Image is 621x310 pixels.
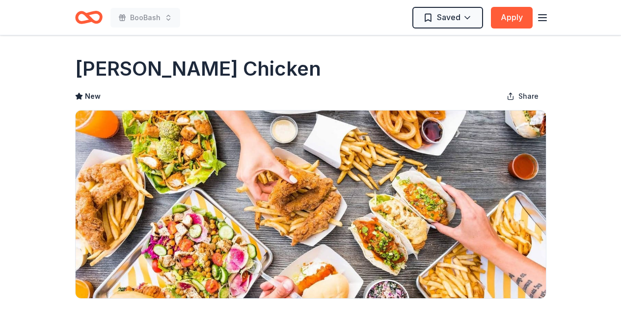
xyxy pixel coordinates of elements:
span: BooBash [130,12,161,24]
button: BooBash [110,8,180,28]
button: Saved [412,7,483,28]
h1: [PERSON_NAME] Chicken [75,55,321,83]
img: Image for Starbird Chicken [76,111,546,298]
span: New [85,90,101,102]
button: Apply [491,7,533,28]
button: Share [499,86,546,106]
a: Home [75,6,103,29]
span: Saved [437,11,460,24]
span: Share [518,90,539,102]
